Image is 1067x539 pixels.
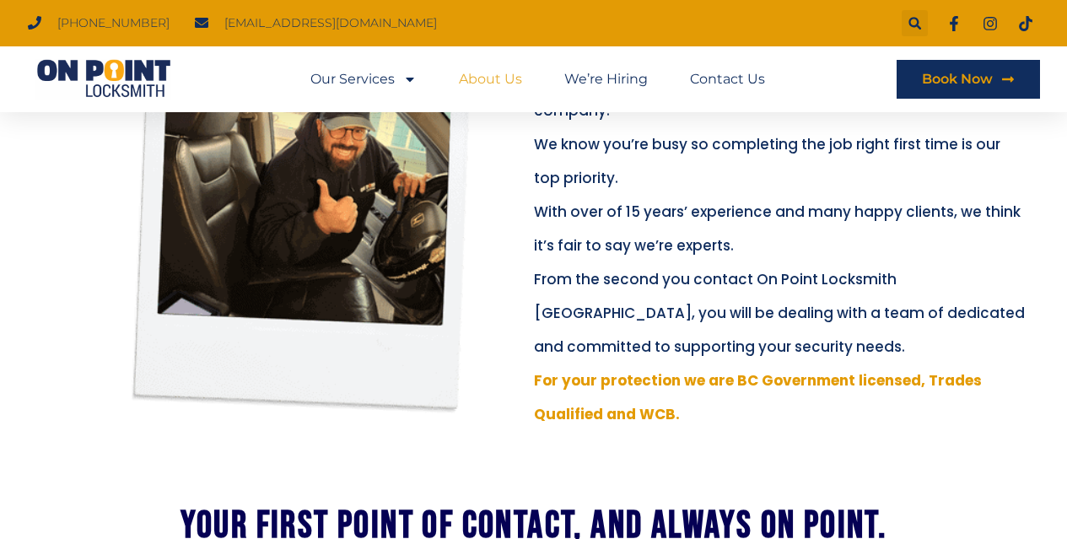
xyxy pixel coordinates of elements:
p: We know you’re busy so completing the job right first time is our top priority. [534,127,1027,195]
a: We’re Hiring [564,60,648,99]
div: Search [902,10,928,36]
a: Contact Us [690,60,765,99]
a: Book Now [897,60,1040,99]
span: For your protection we are BC Government licensed, Trades Qualified and WCB. [534,370,982,424]
a: About Us [459,60,522,99]
span: Book Now [922,73,993,86]
nav: Menu [310,60,765,99]
p: With over of 15 years’ experience and many happy clients, we think it’s fair to say we’re experts... [534,195,1027,364]
span: [PHONE_NUMBER] [53,12,170,35]
a: Our Services [310,60,417,99]
span: [EMAIL_ADDRESS][DOMAIN_NAME] [220,12,437,35]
